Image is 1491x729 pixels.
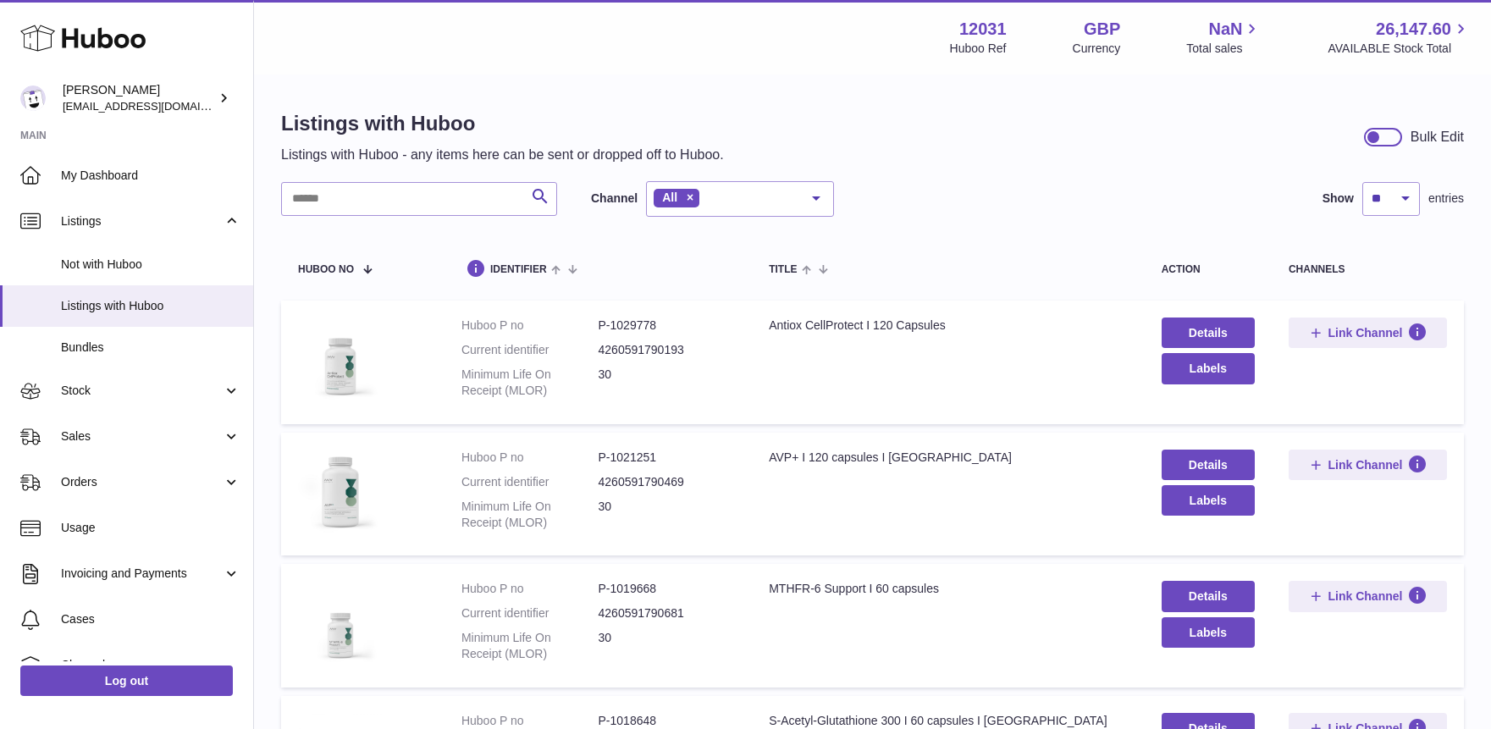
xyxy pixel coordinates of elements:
label: Channel [591,191,638,207]
dt: Current identifier [461,474,599,490]
dt: Huboo P no [461,713,599,729]
span: Link Channel [1328,325,1403,340]
span: All [662,191,677,204]
dt: Minimum Life On Receipt (MLOR) [461,367,599,399]
span: [EMAIL_ADDRESS][DOMAIN_NAME] [63,99,249,113]
button: Labels [1162,617,1255,648]
dd: P-1018648 [599,713,736,729]
dt: Huboo P no [461,581,599,597]
span: Channels [61,657,240,673]
strong: GBP [1084,18,1120,41]
a: NaN Total sales [1186,18,1262,57]
span: My Dashboard [61,168,240,184]
span: Invoicing and Payments [61,566,223,582]
span: Stock [61,383,223,399]
button: Labels [1162,485,1255,516]
img: MTHFR-6 Support I 60 capsules [298,581,383,665]
label: Show [1323,191,1354,207]
h1: Listings with Huboo [281,110,724,137]
div: Huboo Ref [950,41,1007,57]
span: Listings [61,213,223,229]
dd: P-1029778 [599,318,736,334]
dd: 30 [599,499,736,531]
div: Currency [1073,41,1121,57]
div: S-Acetyl-Glutathione 300 I 60 capsules I [GEOGRAPHIC_DATA] [769,713,1127,729]
button: Link Channel [1289,318,1447,348]
span: Link Channel [1328,588,1403,604]
dd: P-1019668 [599,581,736,597]
dt: Huboo P no [461,318,599,334]
dt: Minimum Life On Receipt (MLOR) [461,630,599,662]
span: Orders [61,474,223,490]
span: Listings with Huboo [61,298,240,314]
span: entries [1428,191,1464,207]
dt: Minimum Life On Receipt (MLOR) [461,499,599,531]
span: 26,147.60 [1376,18,1451,41]
p: Listings with Huboo - any items here can be sent or dropped off to Huboo. [281,146,724,164]
div: Antiox CellProtect I 120 Capsules [769,318,1127,334]
a: Details [1162,318,1255,348]
span: identifier [490,264,547,275]
span: AVAILABLE Stock Total [1328,41,1471,57]
div: channels [1289,264,1447,275]
img: AVP+ I 120 capsules I US [298,450,383,534]
div: AVP+ I 120 capsules I [GEOGRAPHIC_DATA] [769,450,1127,466]
a: Log out [20,665,233,696]
button: Labels [1162,353,1255,384]
span: Link Channel [1328,457,1403,472]
dd: 4260591790469 [599,474,736,490]
a: 26,147.60 AVAILABLE Stock Total [1328,18,1471,57]
dd: P-1021251 [599,450,736,466]
div: Bulk Edit [1411,128,1464,146]
span: Not with Huboo [61,257,240,273]
dd: 30 [599,367,736,399]
button: Link Channel [1289,581,1447,611]
dt: Huboo P no [461,450,599,466]
span: title [769,264,797,275]
dt: Current identifier [461,342,599,358]
span: Bundles [61,340,240,356]
dd: 4260591790681 [599,605,736,621]
div: [PERSON_NAME] [63,82,215,114]
span: Cases [61,611,240,627]
div: action [1162,264,1255,275]
img: Antiox CellProtect I 120 Capsules [298,318,383,402]
span: Total sales [1186,41,1262,57]
a: Details [1162,581,1255,611]
span: Usage [61,520,240,536]
img: admin@makewellforyou.com [20,86,46,111]
span: Huboo no [298,264,354,275]
dd: 4260591790193 [599,342,736,358]
dd: 30 [599,630,736,662]
dt: Current identifier [461,605,599,621]
span: NaN [1208,18,1242,41]
button: Link Channel [1289,450,1447,480]
a: Details [1162,450,1255,480]
strong: 12031 [959,18,1007,41]
div: MTHFR-6 Support I 60 capsules [769,581,1127,597]
span: Sales [61,428,223,445]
